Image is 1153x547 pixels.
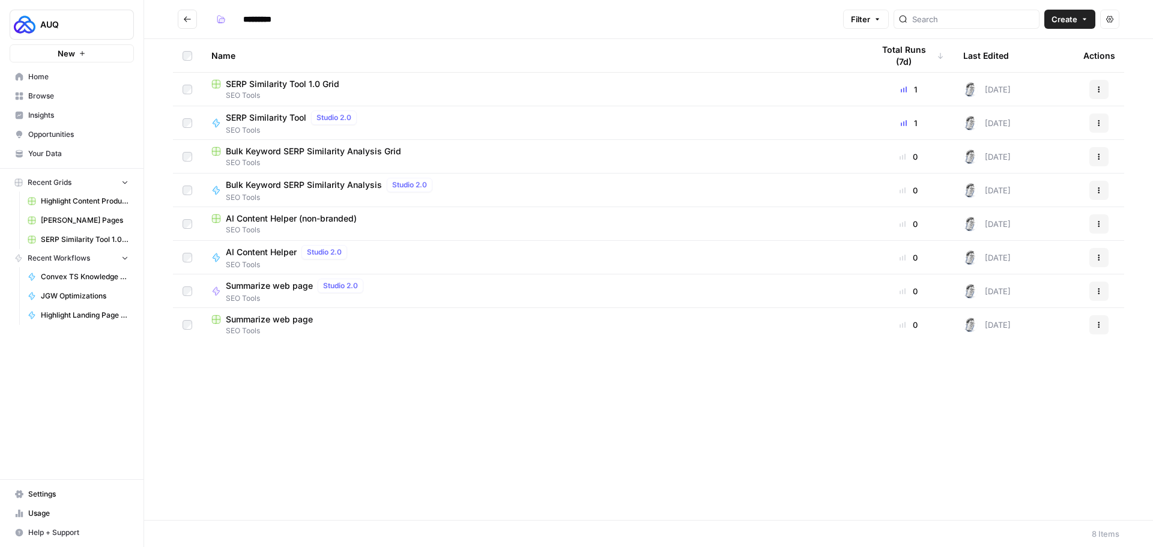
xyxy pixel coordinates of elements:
[10,125,134,144] a: Opportunities
[226,145,401,157] span: Bulk Keyword SERP Similarity Analysis Grid
[963,217,1011,231] div: [DATE]
[963,284,978,298] img: 28dbpmxwbe1lgts1kkshuof3rm4g
[963,183,1011,198] div: [DATE]
[963,318,978,332] img: 28dbpmxwbe1lgts1kkshuof3rm4g
[963,250,978,265] img: 28dbpmxwbe1lgts1kkshuof3rm4g
[963,284,1011,298] div: [DATE]
[226,78,339,90] span: SERP Similarity Tool 1.0 Grid
[963,150,1011,164] div: [DATE]
[963,250,1011,265] div: [DATE]
[10,485,134,504] a: Settings
[10,174,134,192] button: Recent Grids
[323,280,358,291] span: Studio 2.0
[10,10,134,40] button: Workspace: AUQ
[41,196,129,207] span: Highlight Content Production
[963,116,1011,130] div: [DATE]
[912,13,1034,25] input: Search
[392,180,427,190] span: Studio 2.0
[1092,528,1119,540] div: 8 Items
[226,179,382,191] span: Bulk Keyword SERP Similarity Analysis
[58,47,75,59] span: New
[28,129,129,140] span: Opportunities
[28,489,129,500] span: Settings
[226,112,306,124] span: SERP Similarity Tool
[226,259,352,270] span: SEO Tools
[10,44,134,62] button: New
[14,14,35,35] img: AUQ Logo
[963,318,1011,332] div: [DATE]
[10,523,134,542] button: Help + Support
[226,213,357,225] span: AI Content Helper (non-branded)
[963,217,978,231] img: 28dbpmxwbe1lgts1kkshuof3rm4g
[211,213,854,235] a: AI Content Helper (non-branded)SEO Tools
[226,293,368,304] span: SEO Tools
[873,151,944,163] div: 0
[226,280,313,292] span: Summarize web page
[211,110,854,136] a: SERP Similarity ToolStudio 2.0SEO Tools
[211,325,854,336] span: SEO Tools
[226,125,362,136] span: SEO Tools
[28,527,129,538] span: Help + Support
[307,247,342,258] span: Studio 2.0
[211,245,854,270] a: AI Content HelperStudio 2.0SEO Tools
[226,313,313,325] span: Summarize web page
[211,39,854,72] div: Name
[226,246,297,258] span: AI Content Helper
[851,13,870,25] span: Filter
[873,218,944,230] div: 0
[10,249,134,267] button: Recent Workflows
[10,86,134,106] a: Browse
[10,504,134,523] a: Usage
[873,39,944,72] div: Total Runs (7d)
[22,230,134,249] a: SERP Similarity Tool 1.0 Grid
[873,117,944,129] div: 1
[22,267,134,286] a: Convex TS Knowledge Base Articles
[211,90,854,101] span: SEO Tools
[28,148,129,159] span: Your Data
[41,310,129,321] span: Highlight Landing Page Content
[873,319,944,331] div: 0
[28,253,90,264] span: Recent Workflows
[28,508,129,519] span: Usage
[963,82,1011,97] div: [DATE]
[226,192,437,203] span: SEO Tools
[873,285,944,297] div: 0
[963,39,1009,72] div: Last Edited
[211,313,854,336] a: Summarize web pageSEO Tools
[963,183,978,198] img: 28dbpmxwbe1lgts1kkshuof3rm4g
[316,112,351,123] span: Studio 2.0
[28,177,71,188] span: Recent Grids
[211,78,854,101] a: SERP Similarity Tool 1.0 GridSEO Tools
[963,82,978,97] img: 28dbpmxwbe1lgts1kkshuof3rm4g
[41,234,129,245] span: SERP Similarity Tool 1.0 Grid
[22,306,134,325] a: Highlight Landing Page Content
[1052,13,1077,25] span: Create
[873,83,944,95] div: 1
[211,178,854,203] a: Bulk Keyword SERP Similarity AnalysisStudio 2.0SEO Tools
[40,19,113,31] span: AUQ
[22,192,134,211] a: Highlight Content Production
[1083,39,1115,72] div: Actions
[843,10,889,29] button: Filter
[10,67,134,86] a: Home
[41,291,129,301] span: JGW Optimizations
[41,215,129,226] span: [PERSON_NAME] Pages
[10,106,134,125] a: Insights
[22,286,134,306] a: JGW Optimizations
[1044,10,1095,29] button: Create
[211,157,854,168] span: SEO Tools
[28,71,129,82] span: Home
[22,211,134,230] a: [PERSON_NAME] Pages
[10,144,134,163] a: Your Data
[963,150,978,164] img: 28dbpmxwbe1lgts1kkshuof3rm4g
[963,116,978,130] img: 28dbpmxwbe1lgts1kkshuof3rm4g
[178,10,197,29] button: Go back
[873,184,944,196] div: 0
[211,225,854,235] span: SEO Tools
[41,271,129,282] span: Convex TS Knowledge Base Articles
[873,252,944,264] div: 0
[211,279,854,304] a: Summarize web pageStudio 2.0SEO Tools
[28,110,129,121] span: Insights
[28,91,129,101] span: Browse
[211,145,854,168] a: Bulk Keyword SERP Similarity Analysis GridSEO Tools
